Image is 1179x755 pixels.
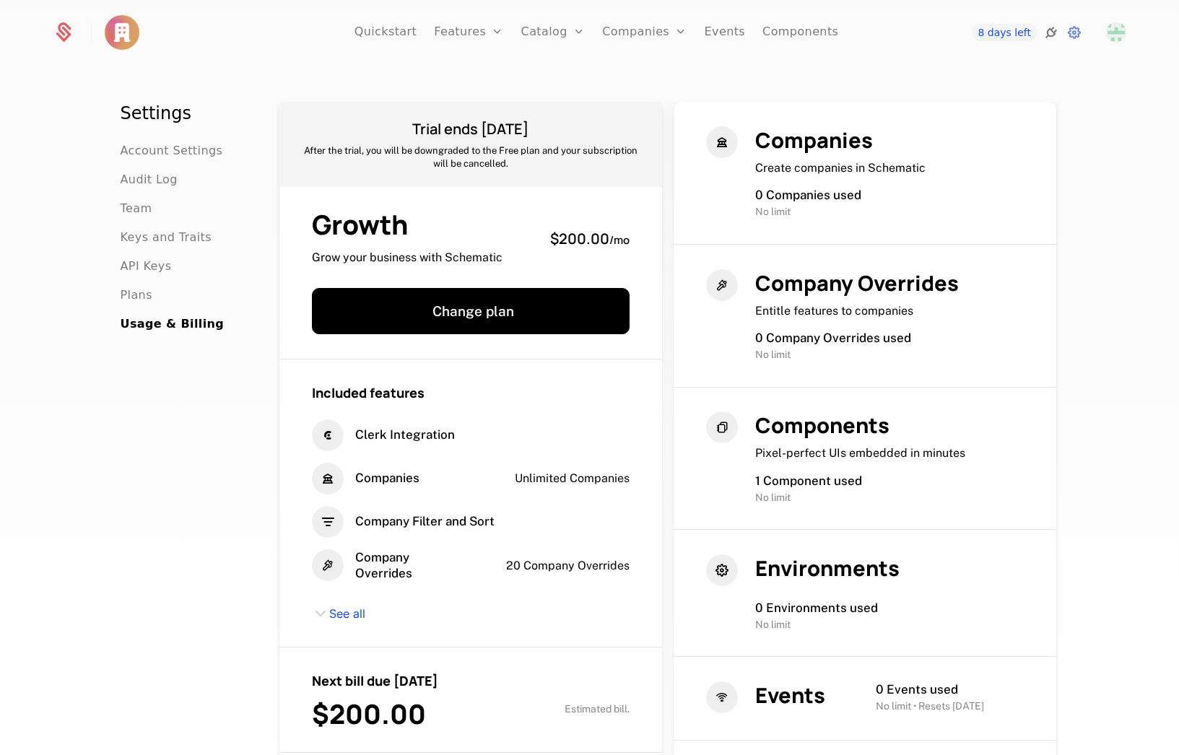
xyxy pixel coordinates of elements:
[355,470,419,486] span: Companies
[312,463,344,494] i: bank
[506,559,630,572] span: 20 Company Overrides
[297,119,645,139] h3: Trial ends [DATE]
[312,384,425,401] span: Included features
[312,506,344,538] i: filter
[755,446,965,460] span: Pixel-perfect UIs embedded in minutes
[297,144,645,170] p: After the trial, you will be downgraded to the Free plan and your subscription will be cancelled.
[609,232,630,248] sub: / mo
[706,411,738,443] i: chips
[755,681,825,710] span: Events
[312,605,329,622] i: chevron-down
[876,700,984,712] span: No limit • Resets [DATE]
[312,288,630,334] button: Change plan
[121,171,178,188] a: Audit Log
[1043,24,1060,41] a: Integrations
[755,126,873,154] span: Companies
[1106,22,1126,43] button: Open user button
[706,126,738,158] i: bank
[755,331,911,345] span: 0 Company Overrides used
[755,411,889,440] span: Components
[121,102,242,333] nav: Main
[755,473,862,488] span: 1 Component used
[755,349,791,360] span: No limit
[312,250,503,266] span: Grow your business with Schematic
[121,142,223,160] a: Account Settings
[876,682,958,697] span: 0 Events used
[355,427,455,443] span: Clerk Integration
[355,513,495,530] span: Company Filter and Sort
[706,681,738,713] i: signal
[515,471,630,485] span: Unlimited Companies
[121,229,212,246] a: Keys and Traits
[312,701,426,728] span: $200.00
[105,15,139,50] img: Marcin Więcek
[755,601,878,615] span: 0 Environments used
[755,492,791,503] span: No limit
[972,24,1037,41] a: 8 days left
[755,269,959,297] span: Company Overrides
[1106,22,1126,43] img: Marcin Więcek
[755,619,791,630] span: No limit
[755,188,861,202] span: 0 Companies used
[121,258,172,275] a: API Keys
[706,554,738,586] i: cog
[121,287,152,304] a: Plans
[121,102,242,125] h1: Settings
[565,703,630,715] span: Estimated bill.
[329,606,365,622] span: See all
[312,672,630,689] span: Next bill due [DATE]
[706,269,738,301] i: hammer
[755,304,913,318] span: Entitle features to companies
[1066,24,1083,41] a: Settings
[550,229,609,248] span: $200.00
[121,200,152,217] a: Team
[121,315,225,333] a: Usage & Billing
[355,549,453,582] span: Company Overrides
[312,211,503,238] span: Growth
[755,161,926,175] span: Create companies in Schematic
[312,549,344,581] i: hammer
[312,419,344,451] i: clerk
[755,554,900,582] span: Environments
[755,206,791,217] span: No limit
